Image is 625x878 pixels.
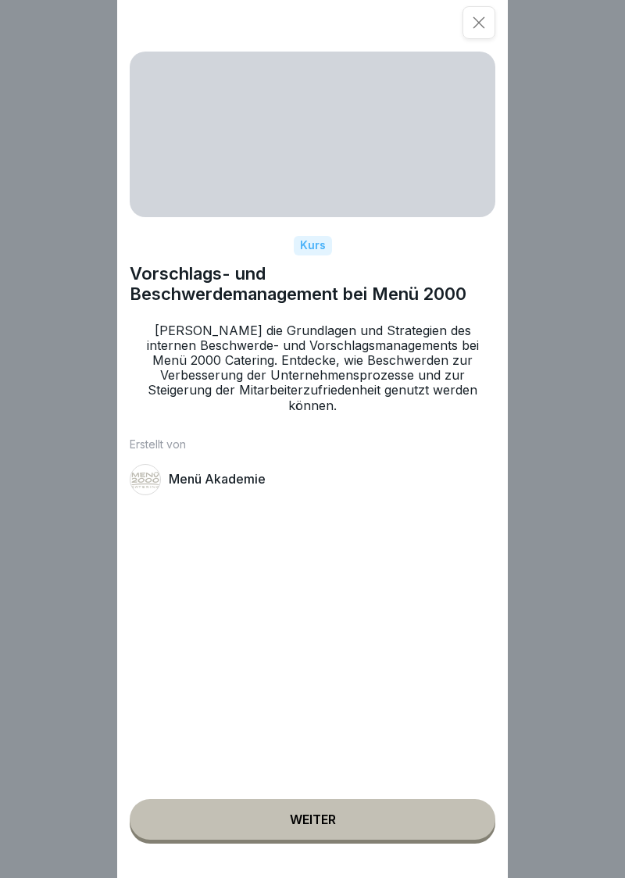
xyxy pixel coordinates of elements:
a: Weiter [130,799,495,844]
p: Menü Akademie [169,472,266,487]
div: Weiter [290,812,336,826]
p: [PERSON_NAME] die Grundlagen und Strategien des internen Beschwerde- und Vorschlagsmanagements be... [130,323,495,413]
p: Erstellt von [130,438,495,451]
button: Weiter [130,799,495,840]
h1: Vorschlags- und Beschwerdemanagement bei Menü 2000 [130,263,495,305]
div: Kurs [294,236,332,255]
